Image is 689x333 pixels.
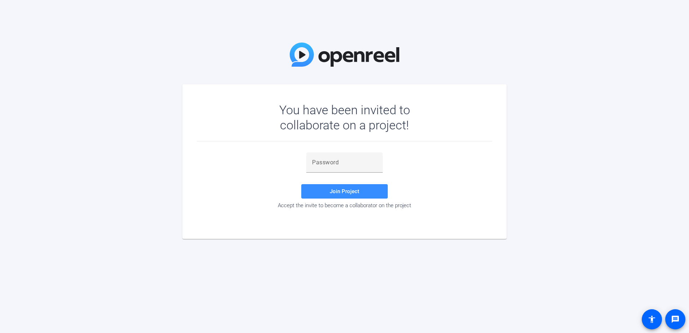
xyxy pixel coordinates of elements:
[258,102,431,133] div: You have been invited to collaborate on a project!
[197,202,492,209] div: Accept the invite to become a collaborator on the project
[290,43,399,67] img: OpenReel Logo
[648,315,656,324] mat-icon: accessibility
[312,158,377,167] input: Password
[330,188,359,195] span: Join Project
[301,184,388,199] button: Join Project
[671,315,680,324] mat-icon: message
